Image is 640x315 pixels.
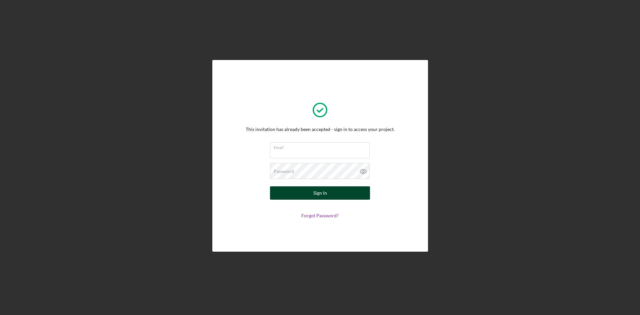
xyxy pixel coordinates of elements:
[274,143,370,150] label: Email
[270,186,370,200] button: Sign In
[301,213,339,218] a: Forgot Password?
[246,127,395,132] div: This invitation has already been accepted - sign in to access your project.
[274,169,294,174] label: Password
[313,186,327,200] div: Sign In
